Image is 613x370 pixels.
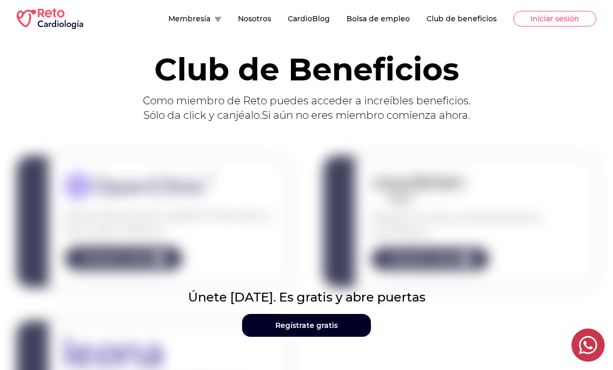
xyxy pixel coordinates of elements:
a: Regístrate gratis [242,314,371,337]
h1: Club de Beneficios [17,37,596,85]
p: Únete [DATE]. Es gratis y abre puertas [4,289,609,306]
button: Iniciar sesión [513,11,596,26]
button: Bolsa de empleo [347,13,410,24]
img: RETO Cardio Logo [17,8,83,29]
button: Nosotros [238,13,271,24]
button: Club de beneficios [427,13,497,24]
p: Como miembro de Reto puedes acceder a increíbles beneficios. Sólo da click y canjéalo. Si aún no ... [132,93,481,122]
button: CardioBlog [288,13,330,24]
button: Membresía [168,13,221,24]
